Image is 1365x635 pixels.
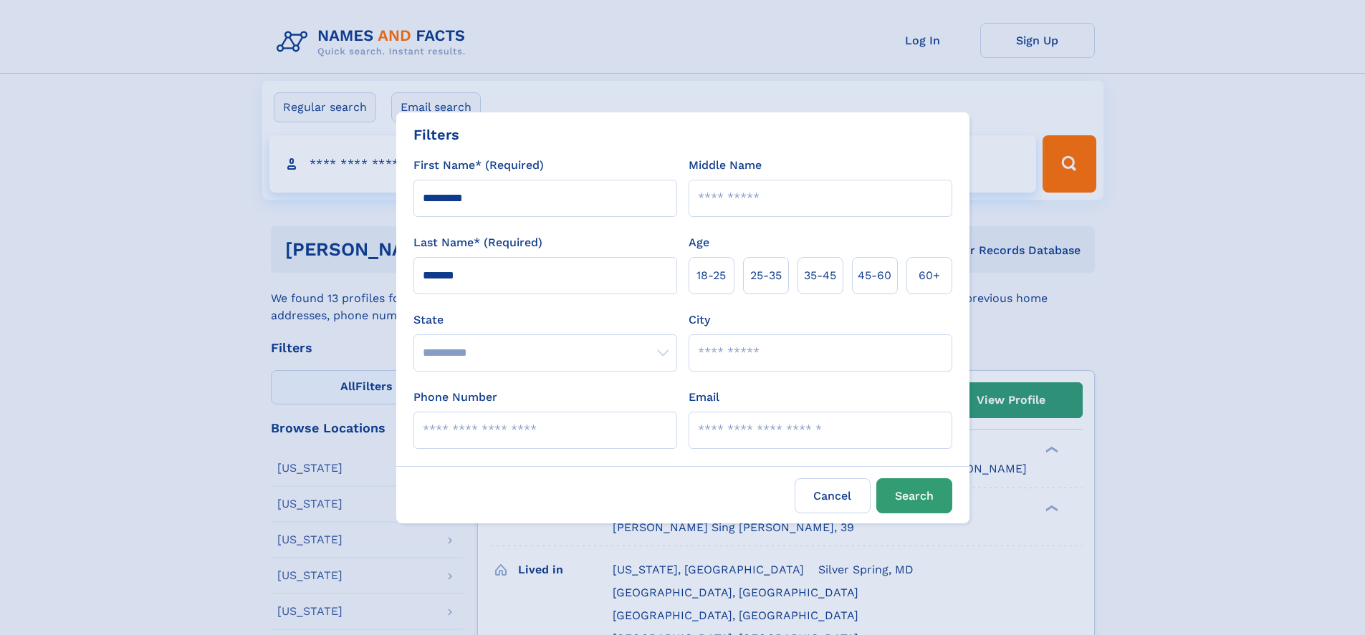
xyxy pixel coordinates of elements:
label: Email [689,389,719,406]
div: Filters [413,124,459,145]
button: Search [876,478,952,513]
label: Middle Name [689,157,762,174]
label: First Name* (Required) [413,157,544,174]
label: Cancel [795,478,871,513]
span: 45‑60 [858,267,891,284]
span: 25‑35 [750,267,782,284]
label: Age [689,234,709,251]
span: 18‑25 [696,267,726,284]
label: Phone Number [413,389,497,406]
span: 35‑45 [804,267,836,284]
label: State [413,311,677,329]
label: City [689,311,710,329]
span: 60+ [919,267,940,284]
label: Last Name* (Required) [413,234,542,251]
